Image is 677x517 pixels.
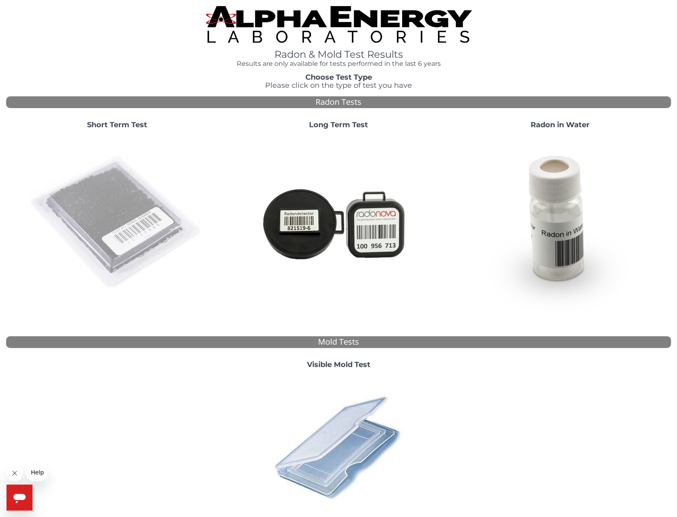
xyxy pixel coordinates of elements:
strong: Long Term Test [309,120,368,129]
span: Please click on the type of test you have [265,81,412,90]
iframe: Message from company [26,463,48,481]
img: Radtrak2vsRadtrak3.jpg [251,135,426,310]
iframe: Button to launch messaging window [7,484,33,510]
strong: Choose Test Type [305,73,372,82]
img: ShortTerm.jpg [29,135,204,310]
div: Mold Tests [6,336,671,348]
strong: Visible Mold Test [307,360,370,369]
strong: Radon in Water [531,120,590,129]
img: TightCrop.jpg [206,6,472,43]
h1: Radon & Mold Test Results [206,49,472,60]
h4: Results are only available for tests performed in the last 6 years [206,60,472,67]
strong: Short Term Test [87,120,147,129]
iframe: Close message [7,465,23,481]
div: Radon Tests [6,96,671,108]
img: RadoninWater.jpg [472,135,647,310]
